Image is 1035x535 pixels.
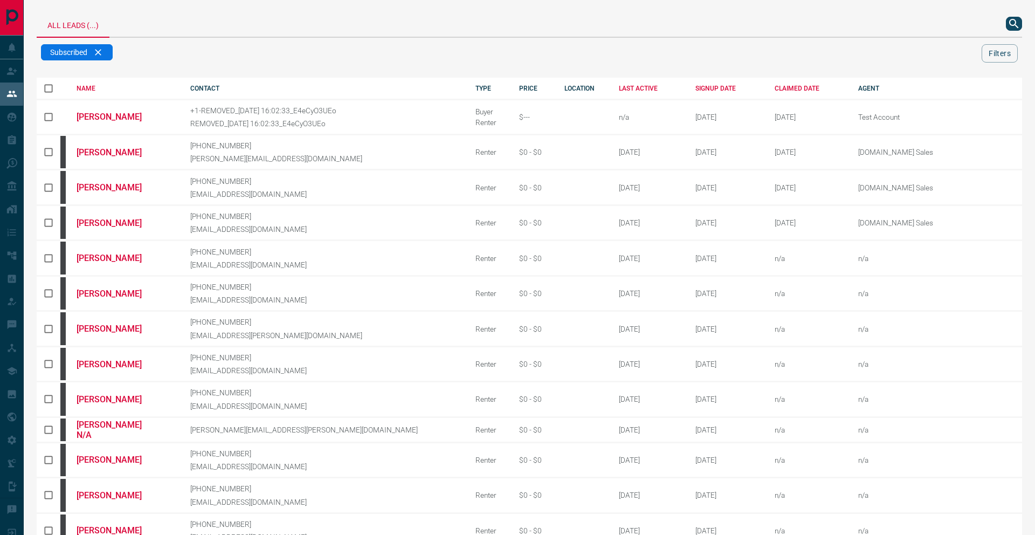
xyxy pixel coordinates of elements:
div: September 1st 2015, 9:13:21 AM [695,113,758,121]
a: [PERSON_NAME] [77,289,157,299]
div: $0 - $0 [519,218,548,227]
div: Renter [475,491,503,499]
div: October 13th 2008, 8:32:50 PM [695,360,758,368]
div: $0 - $0 [519,254,548,263]
div: $0 - $0 [519,456,548,464]
div: October 12th 2008, 11:22:16 AM [695,254,758,263]
div: [DATE] [619,491,680,499]
div: Renter [475,456,503,464]
p: n/a [858,395,993,403]
p: n/a [858,426,993,434]
div: mrloft.ca [60,444,66,476]
div: $0 - $0 [519,360,548,368]
p: [PHONE_NUMBER] [190,283,459,291]
p: n/a [858,360,993,368]
div: $0 - $0 [519,289,548,298]
a: [PERSON_NAME] [77,324,157,334]
p: [PHONE_NUMBER] [190,388,459,397]
div: n/a [775,491,843,499]
p: [PHONE_NUMBER] [190,484,459,493]
div: TYPE [475,85,503,92]
p: n/a [858,526,993,535]
div: Subscribed [41,44,113,60]
p: [EMAIL_ADDRESS][DOMAIN_NAME] [190,366,459,375]
p: [EMAIL_ADDRESS][DOMAIN_NAME] [190,260,459,269]
div: mrloft.ca [60,277,66,310]
p: [EMAIL_ADDRESS][DOMAIN_NAME] [190,296,459,304]
p: [EMAIL_ADDRESS][DOMAIN_NAME] [190,402,459,410]
div: n/a [775,360,843,368]
div: n/a [775,254,843,263]
p: n/a [858,456,993,464]
p: [EMAIL_ADDRESS][DOMAIN_NAME] [190,225,459,234]
div: n/a [775,395,843,403]
div: CONTACT [190,85,459,92]
p: [PHONE_NUMBER] [190,353,459,362]
div: [DATE] [619,289,680,298]
div: October 14th 2008, 1:23:37 AM [695,395,758,403]
div: mrloft.ca [60,171,66,203]
p: [PERSON_NAME][EMAIL_ADDRESS][DOMAIN_NAME] [190,154,459,163]
p: [DOMAIN_NAME] Sales [858,183,993,192]
p: [PHONE_NUMBER] [190,248,459,256]
p: n/a [858,289,993,298]
div: [DATE] [619,254,680,263]
div: n/a [775,526,843,535]
button: Filters [982,44,1018,63]
p: [EMAIL_ADDRESS][PERSON_NAME][DOMAIN_NAME] [190,331,459,340]
div: All Leads (...) [37,11,109,38]
p: n/a [858,254,993,263]
p: [PHONE_NUMBER] [190,212,459,221]
p: [PHONE_NUMBER] [190,177,459,186]
div: Renter [475,254,503,263]
div: PRICE [519,85,548,92]
div: $0 - $0 [519,395,548,403]
div: [DATE] [619,426,680,434]
div: mrloft.ca [60,136,66,168]
div: October 11th 2008, 5:41:37 PM [695,183,758,192]
a: [PERSON_NAME] N/A [77,420,157,440]
div: mrloft.ca [60,419,66,441]
div: LOCATION [564,85,603,92]
div: mrloft.ca [60,348,66,380]
div: $0 - $0 [519,325,548,333]
div: mrloft.ca [60,383,66,415]
div: [DATE] [619,395,680,403]
p: [PHONE_NUMBER] [190,318,459,326]
div: $0 - $0 [519,426,548,434]
div: Renter [475,118,503,127]
a: [PERSON_NAME] [77,455,157,465]
div: AGENT [858,85,1022,92]
div: $0 - $0 [519,526,548,535]
div: [DATE] [619,183,680,192]
div: [DATE] [619,325,680,333]
div: $0 - $0 [519,491,548,499]
div: October 15th 2008, 1:08:42 PM [695,456,758,464]
div: Renter [475,289,503,298]
div: October 12th 2008, 3:01:27 PM [695,289,758,298]
div: Renter [475,395,503,403]
p: [PHONE_NUMBER] [190,141,459,150]
a: [PERSON_NAME] [77,182,157,193]
div: [DATE] [619,218,680,227]
div: October 12th 2008, 6:29:44 AM [695,218,758,227]
div: mrloft.ca [60,312,66,345]
a: [PERSON_NAME] [77,253,157,263]
div: Renter [475,526,503,535]
div: October 11th 2008, 12:32:56 PM [695,148,758,156]
div: [DATE] [619,456,680,464]
div: [DATE] [619,360,680,368]
p: +1-REMOVED_[DATE] 16:02:33_E4eCyO3UEo [190,106,459,115]
div: mrloft.ca [60,242,66,274]
div: SIGNUP DATE [695,85,758,92]
div: Renter [475,218,503,227]
p: [PHONE_NUMBER] [190,449,459,458]
p: [EMAIL_ADDRESS][DOMAIN_NAME] [190,498,459,506]
div: LAST ACTIVE [619,85,680,92]
div: $0 - $0 [519,183,548,192]
p: REMOVED_[DATE] 16:02:33_E4eCyO3UEo [190,119,459,128]
div: February 19th 2025, 2:37:44 PM [775,148,843,156]
div: February 19th 2025, 2:37:44 PM [775,183,843,192]
div: [DATE] [619,526,680,535]
a: [PERSON_NAME] [77,147,157,157]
